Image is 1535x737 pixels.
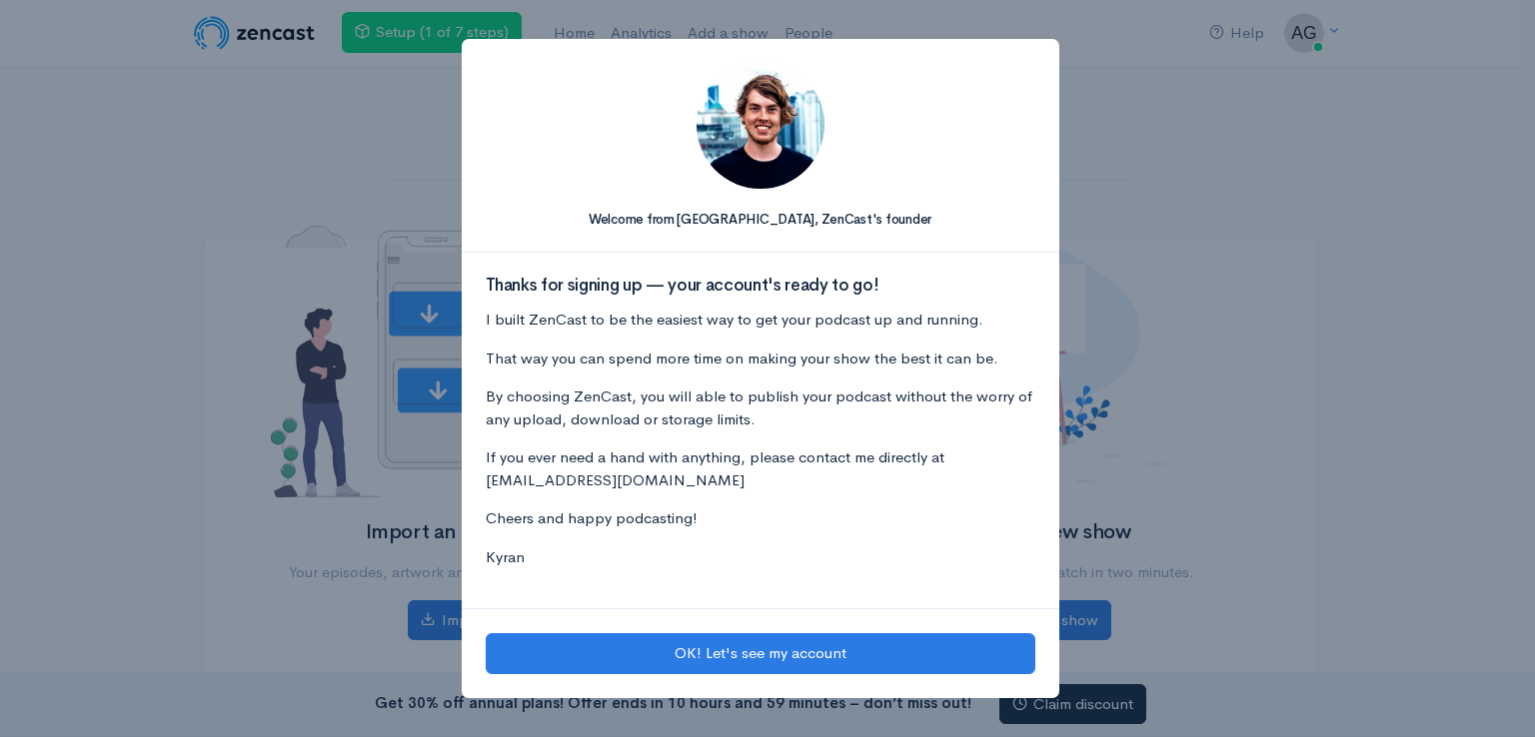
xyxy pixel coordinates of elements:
[486,348,1035,370] p: That way you can spend more time on making your show the best it can be.
[486,633,1035,674] button: OK! Let's see my account
[486,277,1035,296] h3: Thanks for signing up — your account's ready to go!
[486,309,1035,332] p: I built ZenCast to be the easiest way to get your podcast up and running.
[486,213,1035,227] h5: Welcome from [GEOGRAPHIC_DATA], ZenCast's founder
[486,446,1035,491] p: If you ever need a hand with anything, please contact me directly at [EMAIL_ADDRESS][DOMAIN_NAME]
[486,385,1035,430] p: By choosing ZenCast, you will able to publish your podcast without the worry of any upload, downl...
[1467,669,1515,717] iframe: gist-messenger-bubble-iframe
[486,546,1035,569] p: Kyran
[486,507,1035,530] p: Cheers and happy podcasting!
